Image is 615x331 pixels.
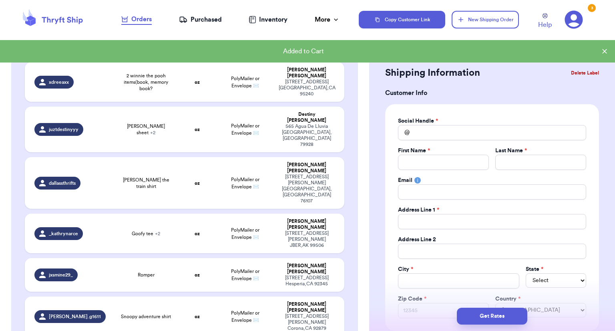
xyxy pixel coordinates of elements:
label: Last Name [495,147,527,155]
span: [PERSON_NAME] the train shirt [119,177,173,190]
span: xdreeaxx [49,79,69,85]
div: [STREET_ADDRESS] Hesperia , CA 92345 [279,275,335,287]
strong: oz [195,127,200,132]
span: Snoopy adventure shirt [121,313,171,320]
button: New Shipping Order [452,11,519,28]
span: _kathrynarce [49,230,78,237]
label: State [526,265,543,273]
span: PolyMailer or Envelope ✉️ [231,177,259,189]
span: + 2 [155,231,160,236]
span: Help [538,20,552,30]
strong: oz [195,80,200,85]
div: [PERSON_NAME] [PERSON_NAME] [279,162,335,174]
strong: oz [195,231,200,236]
a: Purchased [179,15,222,24]
label: Country [495,295,521,303]
span: Goofy tee [132,230,160,237]
button: Copy Customer Link [359,11,445,28]
span: dallassthrifts [49,180,76,186]
div: [STREET_ADDRESS][PERSON_NAME] [GEOGRAPHIC_DATA] , [GEOGRAPHIC_DATA] 76107 [279,174,335,204]
label: First Name [398,147,430,155]
div: 3 [588,4,596,12]
div: @ [398,125,410,140]
span: PolyMailer or Envelope ✉️ [231,269,259,281]
div: [PERSON_NAME] [PERSON_NAME] [279,301,335,313]
h3: Customer Info [385,88,599,98]
a: Orders [121,14,152,25]
a: Inventory [249,15,287,24]
span: 2 winnie the pooh items(book, memory book? [119,73,173,92]
label: Address Line 1 [398,206,439,214]
a: Help [538,13,552,30]
div: Added to Cart [6,46,601,56]
span: PolyMailer or Envelope ✉️ [231,228,259,240]
strong: oz [195,181,200,186]
label: Zip Code [398,295,426,303]
strong: oz [195,314,200,319]
span: jxsmine29_ [49,272,73,278]
div: More [315,15,340,24]
span: Romper [138,272,155,278]
button: Delete Label [568,64,602,82]
span: juztdestinyyy [49,126,78,133]
div: [PERSON_NAME] [PERSON_NAME] [279,67,335,79]
div: Destiny [PERSON_NAME] [279,111,335,123]
label: Address Line 2 [398,236,436,244]
div: [STREET_ADDRESS] [GEOGRAPHIC_DATA] , CA 95240 [279,79,335,97]
label: Email [398,176,412,184]
button: Get Rates [457,308,527,325]
span: [PERSON_NAME] sheet [119,123,173,136]
h2: Shipping Information [385,67,480,79]
div: 565 Agua De Lluvia [GEOGRAPHIC_DATA] , [GEOGRAPHIC_DATA] 79928 [279,123,335,147]
span: PolyMailer or Envelope ✉️ [231,76,259,88]
span: + 2 [150,130,155,135]
label: Social Handle [398,117,438,125]
div: [STREET_ADDRESS][PERSON_NAME] JBER , AK 99506 [279,230,335,248]
div: [PERSON_NAME] [PERSON_NAME] [279,218,335,230]
label: City [398,265,413,273]
span: PolyMailer or Envelope ✉️ [231,123,259,135]
span: PolyMailer or Envelope ✉️ [231,311,259,323]
span: [PERSON_NAME].g1611 [49,313,101,320]
div: Orders [121,14,152,24]
strong: oz [195,272,200,277]
a: 3 [565,10,583,29]
div: [PERSON_NAME] [PERSON_NAME] [279,263,335,275]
